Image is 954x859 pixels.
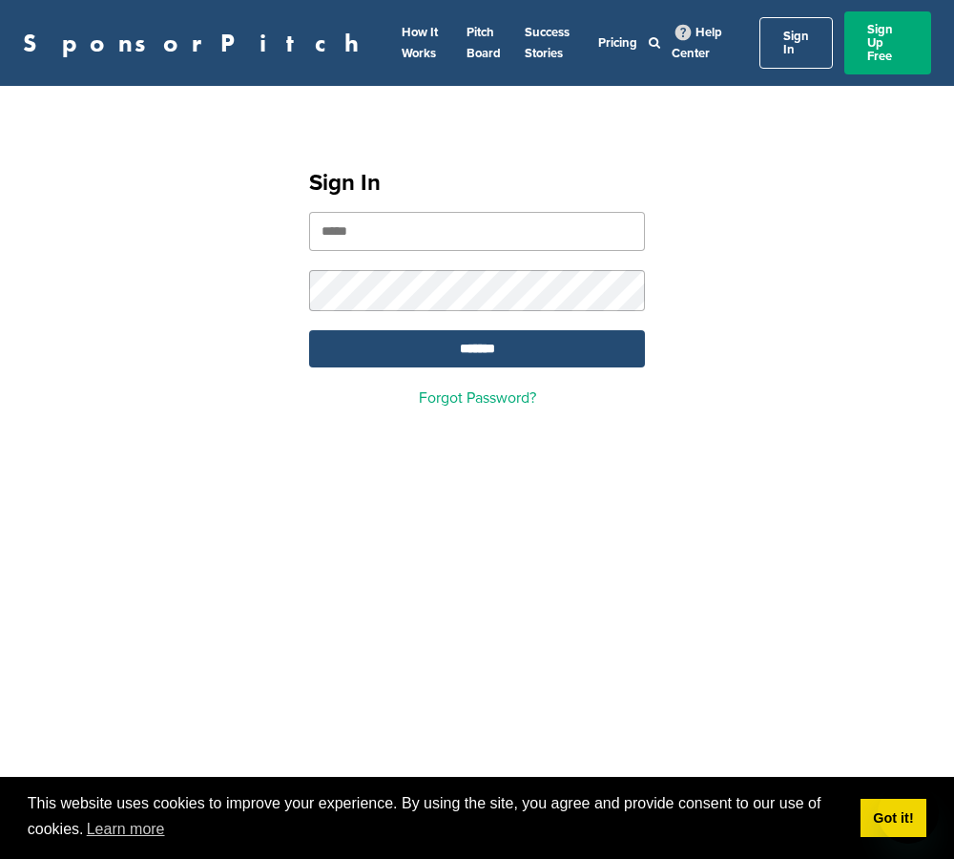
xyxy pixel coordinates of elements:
[23,31,371,55] a: SponsorPitch
[598,35,637,51] a: Pricing
[844,11,931,74] a: Sign Up Free
[672,21,722,65] a: Help Center
[861,799,926,837] a: dismiss cookie message
[525,25,570,61] a: Success Stories
[28,792,845,844] span: This website uses cookies to improve your experience. By using the site, you agree and provide co...
[759,17,833,69] a: Sign In
[309,166,645,200] h1: Sign In
[402,25,438,61] a: How It Works
[84,815,168,844] a: learn more about cookies
[467,25,501,61] a: Pitch Board
[419,388,536,408] a: Forgot Password?
[878,783,939,844] iframe: Button to launch messaging window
